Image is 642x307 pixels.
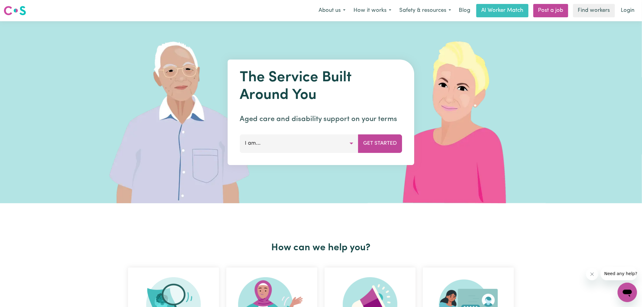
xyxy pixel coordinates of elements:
iframe: Close message [586,268,598,280]
button: Safety & resources [395,4,455,17]
button: About us [315,4,350,17]
h2: How can we help you? [124,242,518,254]
span: Need any help? [4,4,37,9]
a: Blog [455,4,474,17]
h1: The Service Built Around You [240,69,402,104]
p: Aged care and disability support on your terms [240,114,402,125]
a: Login [617,4,638,17]
a: Careseekers logo [4,4,26,18]
iframe: Button to launch messaging window [618,283,637,302]
a: AI Worker Match [476,4,529,17]
a: Find workers [573,4,615,17]
img: Careseekers logo [4,5,26,16]
a: Post a job [533,4,568,17]
button: I am... [240,134,359,153]
button: Get Started [358,134,402,153]
iframe: Message from company [601,267,637,280]
button: How it works [350,4,395,17]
